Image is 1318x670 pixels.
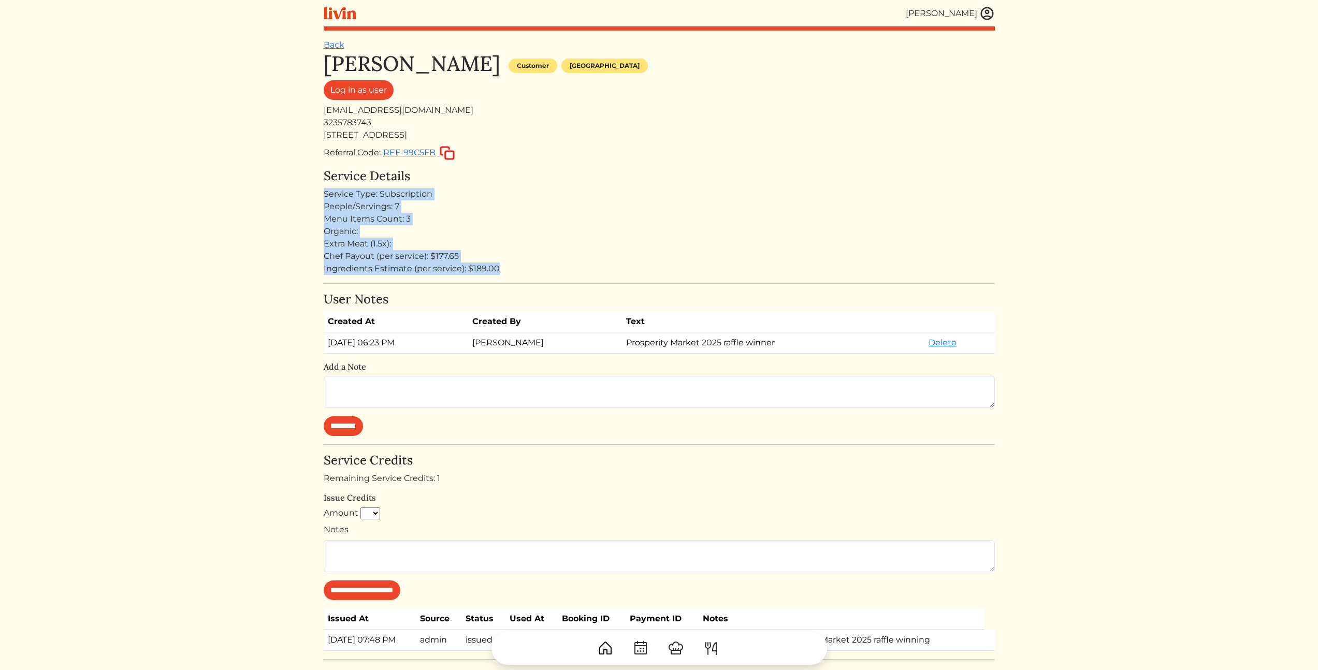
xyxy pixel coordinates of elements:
div: [STREET_ADDRESS] [324,129,995,141]
img: copy-c88c4d5ff2289bbd861d3078f624592c1430c12286b036973db34a3c10e19d95.svg [440,146,455,160]
button: REF-99C5FB [383,145,455,161]
h4: Service Details [324,169,995,184]
img: livin-logo-a0d97d1a881af30f6274990eb6222085a2533c92bbd1e4f22c21b4f0d0e3210c.svg [324,7,356,20]
td: [PERSON_NAME] [468,332,622,353]
label: Amount [324,507,358,519]
div: Customer [509,59,557,73]
div: Service Type: Subscription [324,188,995,200]
th: Source [416,608,462,630]
th: Notes [699,608,984,630]
div: [PERSON_NAME] [906,7,977,20]
th: Issued At [324,608,416,630]
th: Payment ID [626,608,699,630]
div: Menu Items Count: 3 [324,213,995,225]
img: House-9bf13187bcbb5817f509fe5e7408150f90897510c4275e13d0d5fca38e0b5951.svg [597,640,614,657]
img: ForkKnife-55491504ffdb50bab0c1e09e7649658475375261d09fd45db06cec23bce548bf.svg [703,640,719,657]
div: [EMAIL_ADDRESS][DOMAIN_NAME] [324,104,995,116]
div: Ingredients Estimate (per service): $189.00 [324,263,995,275]
a: Log in as user [324,80,394,100]
a: Back [324,40,344,50]
img: CalendarDots-5bcf9d9080389f2a281d69619e1c85352834be518fbc73d9501aef674afc0d57.svg [632,640,649,657]
div: Chef Payout (per service): $177.65 [324,250,995,263]
a: Delete [929,338,957,347]
h4: User Notes [324,292,995,307]
h4: Service Credits [324,453,995,468]
th: Created By [468,311,622,332]
td: [DATE] 06:23 PM [324,332,469,353]
th: Created At [324,311,469,332]
div: Organic: [324,225,995,238]
td: Prosperity Market 2025 raffle winner [622,332,924,353]
span: REF-99C5FB [383,148,436,157]
div: Extra Meat (1.5x): [324,238,995,250]
th: Text [622,311,924,332]
span: Referral Code: [324,148,381,157]
label: Notes [324,523,349,536]
th: Used At [505,608,558,630]
img: user_account-e6e16d2ec92f44fc35f99ef0dc9cddf60790bfa021a6ecb1c896eb5d2907b31c.svg [979,6,995,21]
div: Remaining Service Credits: 1 [324,472,995,485]
h1: [PERSON_NAME] [324,51,500,76]
h6: Issue Credits [324,493,995,503]
div: [GEOGRAPHIC_DATA] [561,59,648,73]
th: Status [461,608,505,630]
th: Booking ID [558,608,626,630]
div: People/Servings: 7 [324,200,995,213]
h6: Add a Note [324,362,995,372]
div: 3235783743 [324,116,995,129]
img: ChefHat-a374fb509e4f37eb0702ca99f5f64f3b6956810f32a249b33092029f8484b388.svg [668,640,684,657]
